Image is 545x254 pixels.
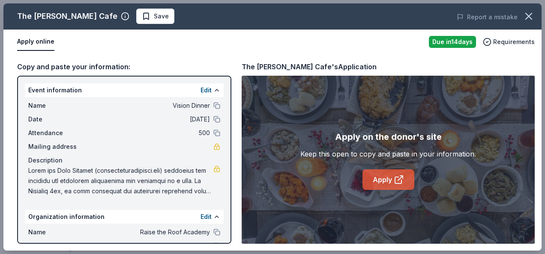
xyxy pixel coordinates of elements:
[28,227,86,237] span: Name
[201,85,212,95] button: Edit
[457,12,518,22] button: Report a mistake
[86,241,210,251] span: [URL][DOMAIN_NAME]
[28,142,86,152] span: Mailing address
[429,36,476,48] div: Due in 14 days
[201,212,212,222] button: Edit
[86,227,210,237] span: Raise the Roof Academy
[335,130,442,144] div: Apply on the donor's site
[86,114,210,124] span: [DATE]
[242,61,377,72] div: The [PERSON_NAME] Cafe's Application
[28,128,86,138] span: Attendance
[300,149,476,159] div: Keep this open to copy and paste in your information.
[136,9,174,24] button: Save
[25,210,224,224] div: Organization information
[86,128,210,138] span: 500
[362,169,414,190] a: Apply
[28,100,86,111] span: Name
[17,9,117,23] div: The [PERSON_NAME] Cafe
[28,155,220,165] div: Description
[17,33,54,51] button: Apply online
[483,37,535,47] button: Requirements
[28,114,86,124] span: Date
[28,165,213,196] span: Lorem ips Dolo Sitamet (consecteturadipisci.eli) seddoeius tem incididu utl etdolorem aliquaenima...
[17,61,231,72] div: Copy and paste your information:
[493,37,535,47] span: Requirements
[25,83,224,97] div: Event information
[86,100,210,111] span: Vision Dinner
[154,11,169,21] span: Save
[28,241,86,251] span: Website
